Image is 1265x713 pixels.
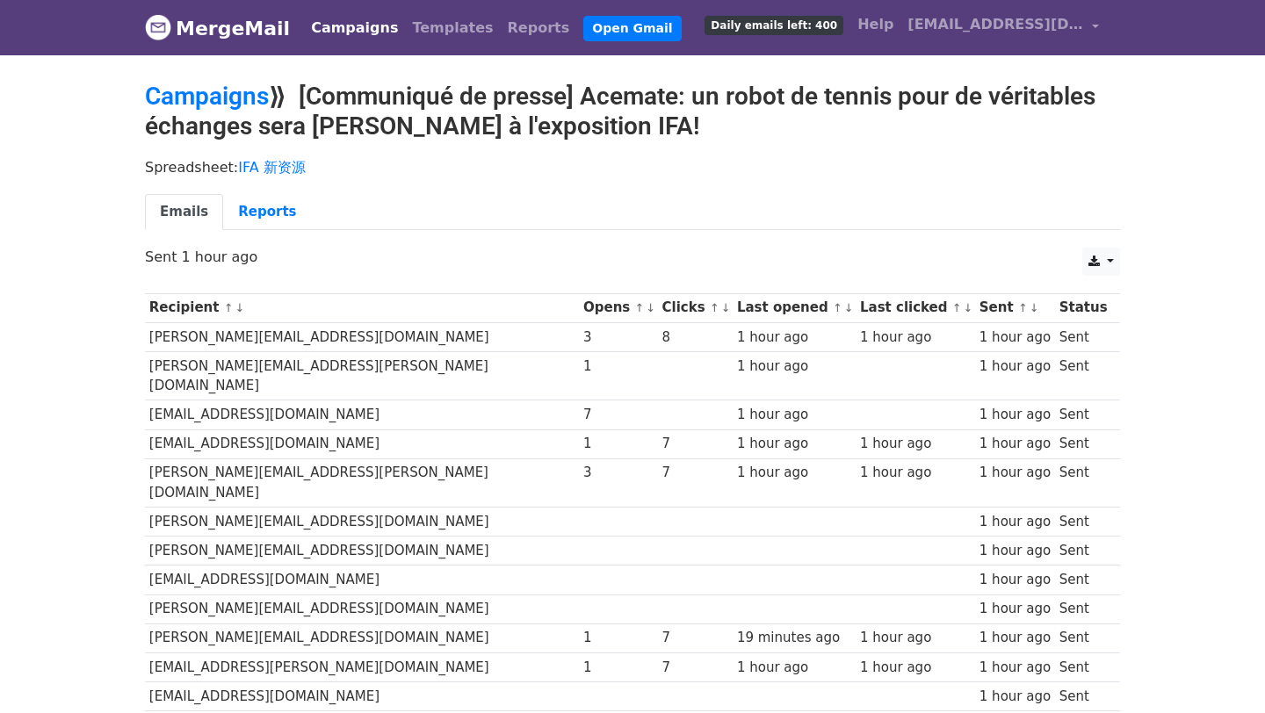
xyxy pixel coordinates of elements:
[979,628,1051,648] div: 1 hour ago
[662,628,729,648] div: 7
[145,594,579,623] td: [PERSON_NAME][EMAIL_ADDRESS][DOMAIN_NAME]
[979,463,1051,483] div: 1 hour ago
[975,293,1055,322] th: Sent
[405,11,500,46] a: Templates
[979,328,1051,348] div: 1 hour ago
[1055,400,1111,429] td: Sent
[583,356,654,377] div: 1
[952,301,962,314] a: ↑
[635,301,645,314] a: ↑
[979,434,1051,454] div: 1 hour ago
[1030,301,1039,314] a: ↓
[145,537,579,565] td: [PERSON_NAME][EMAIL_ADDRESS][DOMAIN_NAME]
[238,159,305,176] a: IFA 新资源
[145,623,579,652] td: [PERSON_NAME][EMAIL_ADDRESS][DOMAIN_NAME]
[145,14,171,40] img: MergeMail logo
[145,82,269,111] a: Campaigns
[1055,652,1111,681] td: Sent
[145,194,223,230] a: Emails
[583,16,681,41] a: Open Gmail
[1055,293,1111,322] th: Status
[1055,322,1111,351] td: Sent
[145,429,579,458] td: [EMAIL_ADDRESS][DOMAIN_NAME]
[583,405,654,425] div: 7
[698,7,850,42] a: Daily emails left: 400
[145,565,579,594] td: [EMAIL_ADDRESS][DOMAIN_NAME]
[145,400,579,429] td: [EMAIL_ADDRESS][DOMAIN_NAME]
[900,7,1106,48] a: [EMAIL_ADDRESS][DOMAIN_NAME]
[145,158,1120,176] p: Spreadsheet:
[145,322,579,351] td: [PERSON_NAME][EMAIL_ADDRESS][DOMAIN_NAME]
[223,194,311,230] a: Reports
[583,434,654,454] div: 1
[583,463,654,483] div: 3
[1055,537,1111,565] td: Sent
[304,11,405,46] a: Campaigns
[145,293,579,322] th: Recipient
[979,658,1051,678] div: 1 hour ago
[737,405,851,425] div: 1 hour ago
[964,301,973,314] a: ↓
[1055,508,1111,537] td: Sent
[583,328,654,348] div: 3
[737,434,851,454] div: 1 hour ago
[646,301,655,314] a: ↓
[705,16,843,35] span: Daily emails left: 400
[737,328,851,348] div: 1 hour ago
[583,628,654,648] div: 1
[979,512,1051,532] div: 1 hour ago
[1055,351,1111,400] td: Sent
[979,356,1051,377] div: 1 hour ago
[658,293,733,322] th: Clicks
[833,301,842,314] a: ↑
[850,7,900,42] a: Help
[145,82,1120,140] h2: ⟫ [Communiqué de presse] Acemate: un robot de tennis pour de véritables échanges sera [PERSON_NAM...
[662,434,729,454] div: 7
[979,541,1051,561] div: 1 hour ago
[733,293,856,322] th: Last opened
[737,356,851,377] div: 1 hour ago
[583,658,654,678] div: 1
[145,248,1120,266] p: Sent 1 hour ago
[662,328,729,348] div: 8
[145,652,579,681] td: [EMAIL_ADDRESS][PERSON_NAME][DOMAIN_NAME]
[710,301,719,314] a: ↑
[1055,594,1111,623] td: Sent
[662,658,729,678] div: 7
[856,293,975,322] th: Last clicked
[737,658,851,678] div: 1 hour ago
[979,570,1051,590] div: 1 hour ago
[501,11,577,46] a: Reports
[860,434,971,454] div: 1 hour ago
[1055,681,1111,710] td: Sent
[737,628,851,648] div: 19 minutes ago
[224,301,234,314] a: ↑
[1055,458,1111,508] td: Sent
[979,599,1051,619] div: 1 hour ago
[145,458,579,508] td: [PERSON_NAME][EMAIL_ADDRESS][PERSON_NAME][DOMAIN_NAME]
[737,463,851,483] div: 1 hour ago
[844,301,854,314] a: ↓
[860,628,971,648] div: 1 hour ago
[1055,623,1111,652] td: Sent
[1018,301,1028,314] a: ↑
[979,405,1051,425] div: 1 hour ago
[145,508,579,537] td: [PERSON_NAME][EMAIL_ADDRESS][DOMAIN_NAME]
[721,301,731,314] a: ↓
[860,328,971,348] div: 1 hour ago
[1055,429,1111,458] td: Sent
[907,14,1083,35] span: [EMAIL_ADDRESS][DOMAIN_NAME]
[979,687,1051,707] div: 1 hour ago
[235,301,244,314] a: ↓
[145,10,290,47] a: MergeMail
[1055,565,1111,594] td: Sent
[579,293,658,322] th: Opens
[145,681,579,710] td: [EMAIL_ADDRESS][DOMAIN_NAME]
[860,658,971,678] div: 1 hour ago
[860,463,971,483] div: 1 hour ago
[662,463,729,483] div: 7
[145,351,579,400] td: [PERSON_NAME][EMAIL_ADDRESS][PERSON_NAME][DOMAIN_NAME]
